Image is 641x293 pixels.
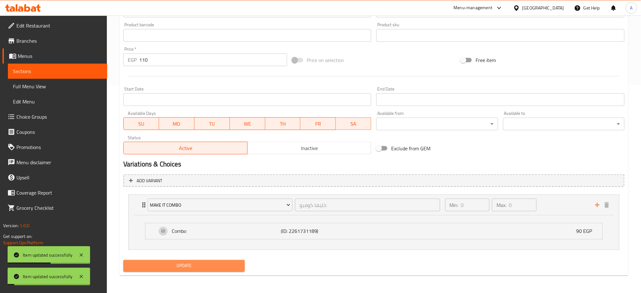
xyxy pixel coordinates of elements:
[13,98,102,105] span: Edit Menu
[496,201,506,209] p: Max:
[454,4,493,12] div: Menu-management
[16,128,102,136] span: Coupons
[476,56,496,64] span: Free item
[300,117,336,130] button: FR
[197,119,227,128] span: TU
[128,56,137,64] p: EGP
[16,189,102,196] span: Coverage Report
[137,177,162,185] span: Add variant
[3,200,107,215] a: Grocery Checklist
[123,159,625,169] h2: Variations & Choices
[3,33,107,48] a: Branches
[13,83,102,90] span: Full Menu View
[265,117,301,130] button: TH
[3,170,107,185] a: Upsell
[3,140,107,155] a: Promotions
[13,67,102,75] span: Sections
[145,223,602,239] div: Expand
[3,109,107,124] a: Choice Groups
[3,48,107,64] a: Menus
[3,124,107,140] a: Coupons
[16,113,102,121] span: Choice Groups
[3,232,32,240] span: Get support on:
[303,119,333,128] span: FR
[23,252,72,259] div: Item updated successfully
[123,174,625,187] button: Add variant
[8,64,107,79] a: Sections
[172,228,281,235] p: Combo
[250,144,369,153] span: Inactive
[8,79,107,94] a: Full Menu View
[3,221,19,230] span: Version:
[20,221,29,230] span: 1.0.0
[129,195,619,215] div: Expand
[8,94,107,109] a: Edit Menu
[503,118,625,130] div: ​
[376,29,625,42] input: Please enter product sku
[338,119,369,128] span: SA
[391,145,430,152] span: Exclude from GEM
[159,117,194,130] button: MO
[126,119,157,128] span: SU
[593,200,602,210] button: add
[576,228,597,235] p: 90 EGP
[3,155,107,170] a: Menu disclaimer
[3,185,107,200] a: Coverage Report
[16,159,102,166] span: Menu disclaimer
[128,262,240,270] span: Update
[16,37,102,45] span: Branches
[450,201,459,209] p: Min:
[126,144,245,153] span: Active
[16,143,102,151] span: Promotions
[123,142,248,154] button: Active
[336,117,371,130] button: SA
[148,199,293,211] button: Make It Combo
[16,174,102,181] span: Upsell
[247,142,372,154] button: Inactive
[281,228,354,235] p: (ID: 2261731189)
[268,119,298,128] span: TH
[16,204,102,212] span: Grocery Checklist
[230,117,265,130] button: WE
[123,260,245,272] button: Update
[23,273,72,280] div: Item updated successfully
[376,118,498,130] div: ​
[123,117,159,130] button: SU
[630,4,633,11] span: A
[602,200,612,210] button: delete
[3,18,107,33] a: Edit Restaurant
[162,119,192,128] span: MO
[307,56,344,64] span: Price on selection
[150,201,290,209] span: Make It Combo
[123,29,372,42] input: Please enter product barcode
[123,192,625,252] li: ExpandExpand
[194,117,230,130] button: TU
[18,52,102,60] span: Menus
[232,119,263,128] span: WE
[522,4,564,11] div: [GEOGRAPHIC_DATA]
[16,22,102,29] span: Edit Restaurant
[3,239,43,247] a: Support.OpsPlatform
[139,53,287,66] input: Please enter price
